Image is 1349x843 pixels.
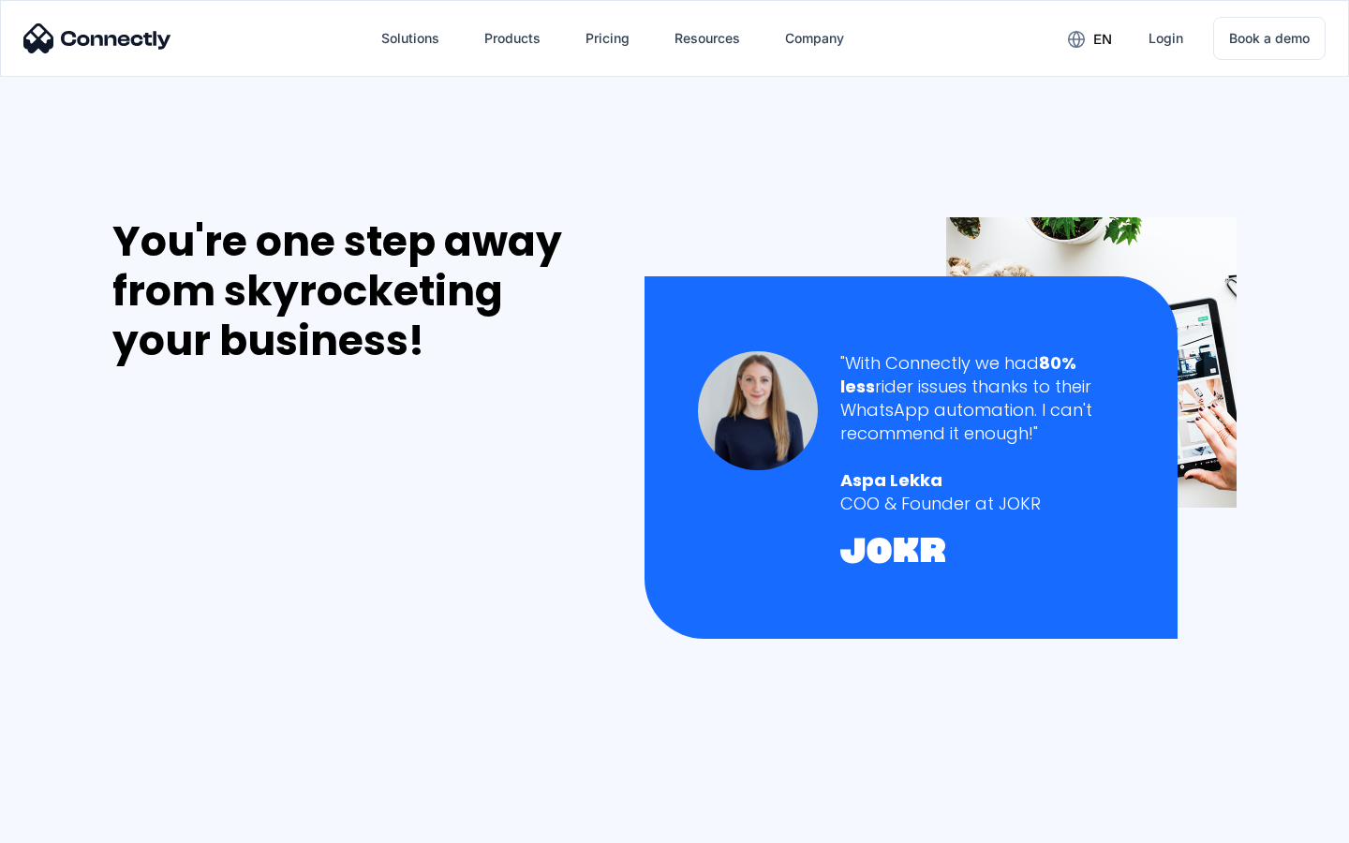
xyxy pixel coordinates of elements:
[19,810,112,836] aside: Language selected: English
[1134,16,1198,61] a: Login
[840,351,1124,446] div: "With Connectly we had rider issues thanks to their WhatsApp automation. I can't recommend it eno...
[840,468,942,492] strong: Aspa Lekka
[840,492,1124,515] div: COO & Founder at JOKR
[23,23,171,53] img: Connectly Logo
[840,351,1076,398] strong: 80% less
[586,25,630,52] div: Pricing
[112,217,605,365] div: You're one step away from skyrocketing your business!
[785,25,844,52] div: Company
[112,388,393,818] iframe: Form 0
[1093,26,1112,52] div: en
[484,25,541,52] div: Products
[381,25,439,52] div: Solutions
[37,810,112,836] ul: Language list
[571,16,645,61] a: Pricing
[1213,17,1326,60] a: Book a demo
[1149,25,1183,52] div: Login
[674,25,740,52] div: Resources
